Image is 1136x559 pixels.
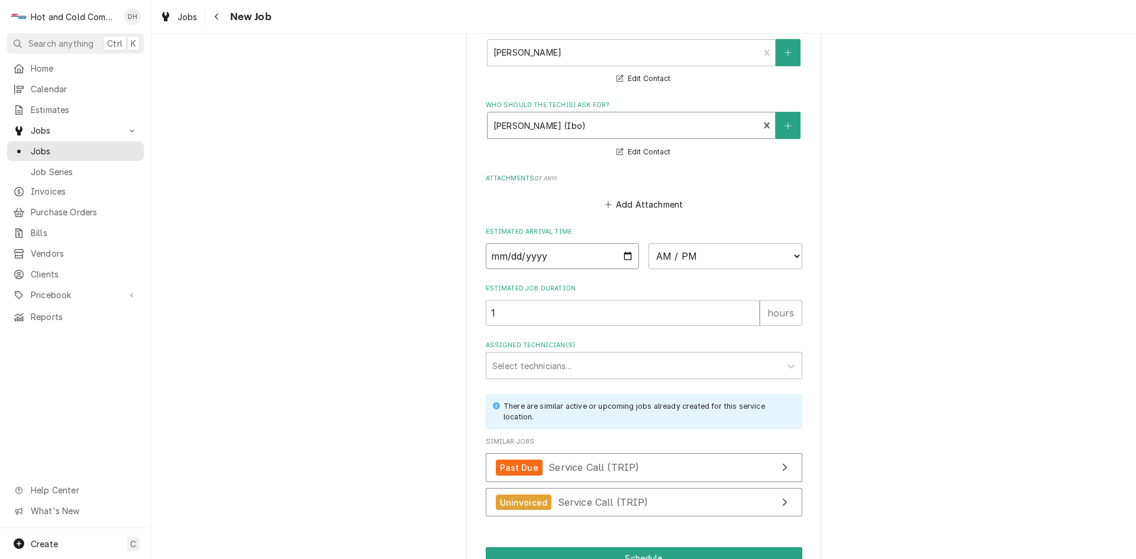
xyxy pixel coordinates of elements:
span: Invoices [31,185,138,198]
label: Estimated Job Duration [486,284,802,293]
div: Who should the tech(s) ask for? [486,101,802,159]
button: Edit Contact [615,145,672,160]
span: Bills [31,227,138,239]
button: Search anythingCtrlK [7,33,144,54]
div: There are similar active or upcoming jobs already created for this service location. [504,401,790,423]
span: Similar Jobs [486,437,802,447]
div: Estimated Job Duration [486,284,802,326]
a: Estimates [7,100,144,119]
div: Assigned Technician(s) [486,341,802,379]
div: DH [124,8,141,25]
div: Hot and Cold Commercial Kitchens, Inc. [31,11,118,23]
div: Similar Jobs [486,437,802,523]
label: Attachments [486,174,802,183]
a: Home [7,59,144,78]
button: Create New Contact [776,39,801,66]
div: Past Due [496,460,543,476]
input: Date [486,243,640,269]
span: Help Center [31,484,137,496]
span: Jobs [31,124,120,137]
span: Estimates [31,104,138,116]
span: Pricebook [31,289,120,301]
div: Uninvoiced [496,495,552,510]
div: hours [760,300,802,326]
button: Edit Contact [615,72,672,86]
span: Clients [31,268,138,280]
button: Add Attachment [602,196,685,212]
div: Attachments [486,174,802,213]
span: Service Call (TRIP) [558,496,648,508]
a: Bills [7,223,144,243]
span: Search anything [28,37,93,50]
span: Jobs [177,11,198,23]
button: Create New Contact [776,112,801,139]
a: Clients [7,264,144,284]
div: Hot and Cold Commercial Kitchens, Inc.'s Avatar [11,8,27,25]
span: Service Call (TRIP) [548,461,639,473]
span: Ctrl [107,37,122,50]
div: Estimated Arrival Time [486,227,802,269]
span: Calendar [31,83,138,95]
a: Jobs [7,141,144,161]
span: Purchase Orders [31,206,138,218]
a: Vendors [7,244,144,263]
div: H [11,8,27,25]
a: Go to Help Center [7,480,144,500]
a: View Job [486,453,802,482]
div: Daryl Harris's Avatar [124,8,141,25]
label: Estimated Arrival Time [486,227,802,237]
label: Who should the tech(s) ask for? [486,101,802,110]
span: K [131,37,136,50]
a: Go to Pricebook [7,285,144,305]
span: Job Series [31,166,138,178]
button: Navigate back [208,7,227,26]
a: Go to What's New [7,501,144,521]
span: Home [31,62,138,75]
a: View Job [486,488,802,517]
span: What's New [31,505,137,517]
span: New Job [227,9,272,25]
svg: Create New Contact [785,49,792,57]
a: Job Series [7,162,144,182]
a: Jobs [155,7,202,27]
span: C [130,538,136,550]
a: Reports [7,307,144,327]
span: Create [31,539,58,549]
a: Invoices [7,182,144,201]
label: Assigned Technician(s) [486,341,802,350]
a: Go to Jobs [7,121,144,140]
a: Calendar [7,79,144,99]
span: Jobs [31,145,138,157]
select: Time Select [648,243,802,269]
a: Purchase Orders [7,202,144,222]
span: Reports [31,311,138,323]
span: Vendors [31,247,138,260]
span: ( if any ) [534,175,557,182]
div: Who called in this service? [486,27,802,86]
svg: Create New Contact [785,122,792,130]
